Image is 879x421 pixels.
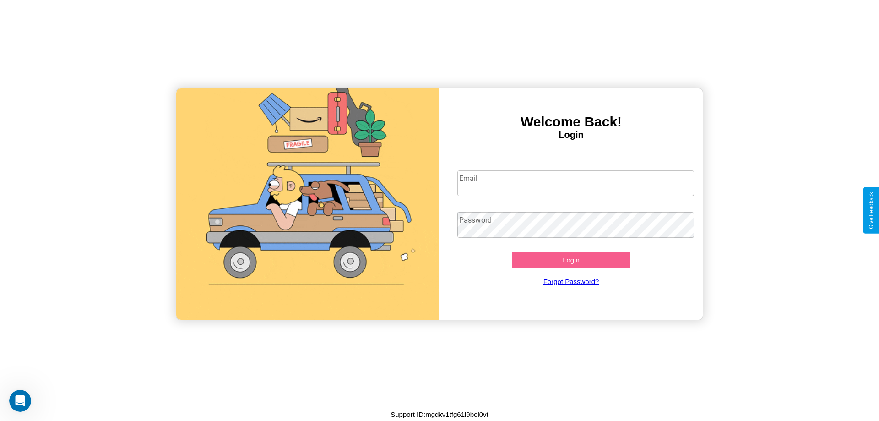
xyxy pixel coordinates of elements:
[439,130,703,140] h4: Login
[868,192,874,229] div: Give Feedback
[439,114,703,130] h3: Welcome Back!
[512,252,630,268] button: Login
[9,390,31,412] iframe: Intercom live chat
[453,268,690,295] a: Forgot Password?
[391,408,488,421] p: Support ID: mgdkv1tfg61l9bol0vt
[176,88,439,320] img: gif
